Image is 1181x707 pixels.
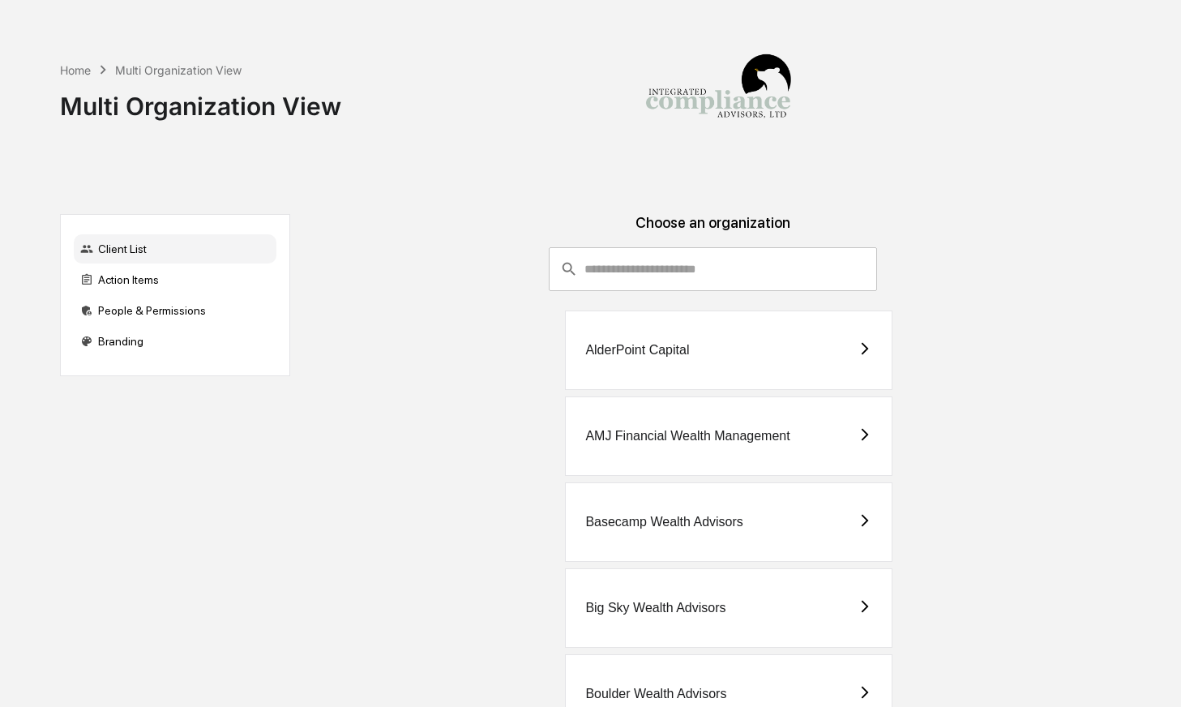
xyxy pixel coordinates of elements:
[585,429,789,443] div: AMJ Financial Wealth Management
[585,687,726,701] div: Boulder Wealth Advisors
[60,63,91,77] div: Home
[74,265,276,294] div: Action Items
[549,247,877,291] div: consultant-dashboard__filter-organizations-search-bar
[74,296,276,325] div: People & Permissions
[74,234,276,264] div: Client List
[115,63,242,77] div: Multi Organization View
[74,327,276,356] div: Branding
[60,79,341,121] div: Multi Organization View
[637,13,799,175] img: Integrated Compliance Advisors
[585,601,725,615] div: Big Sky Wealth Advisors
[585,515,742,529] div: Basecamp Wealth Advisors
[303,214,1123,247] div: Choose an organization
[585,343,689,358] div: AlderPoint Capital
